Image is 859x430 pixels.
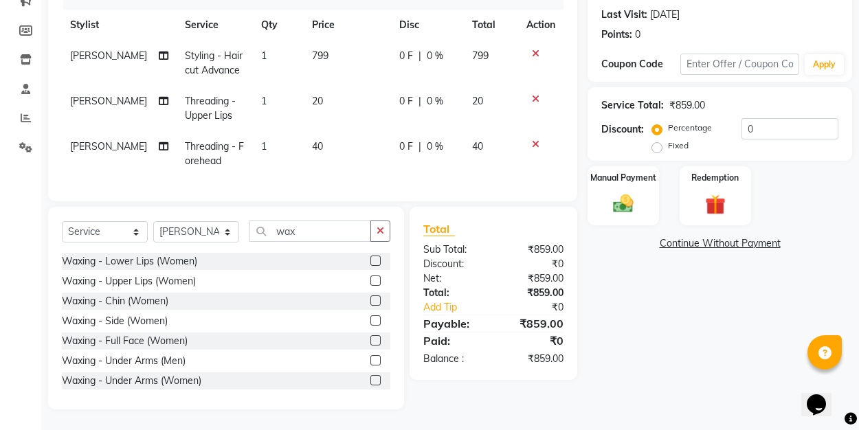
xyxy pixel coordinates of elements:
[493,332,574,349] div: ₹0
[177,10,253,41] th: Service
[413,300,506,315] a: Add Tip
[493,352,574,366] div: ₹859.00
[312,95,323,107] span: 20
[413,315,493,332] div: Payable:
[391,10,464,41] th: Disc
[62,10,177,41] th: Stylist
[669,98,705,113] div: ₹859.00
[472,140,483,152] span: 40
[399,94,413,109] span: 0 F
[419,49,421,63] span: |
[261,49,267,62] span: 1
[801,375,845,416] iframe: chat widget
[601,98,664,113] div: Service Total:
[70,95,147,107] span: [PERSON_NAME]
[399,139,413,154] span: 0 F
[185,95,236,122] span: Threading - Upper Lips
[423,222,455,236] span: Total
[601,8,647,22] div: Last Visit:
[518,10,564,41] th: Action
[419,94,421,109] span: |
[668,122,712,134] label: Percentage
[601,27,632,42] div: Points:
[253,10,304,41] th: Qty
[507,300,574,315] div: ₹0
[493,271,574,286] div: ₹859.00
[590,236,849,251] a: Continue Without Payment
[650,8,680,22] div: [DATE]
[668,139,689,152] label: Fixed
[249,220,371,242] input: Search or Scan
[62,374,201,388] div: Waxing - Under Arms (Women)
[62,274,196,288] div: Waxing - Upper Lips (Women)
[312,140,323,152] span: 40
[185,140,244,167] span: Threading - Forehead
[399,49,413,63] span: 0 F
[62,334,188,348] div: Waxing - Full Face (Women)
[413,242,493,257] div: Sub Total:
[419,139,421,154] span: |
[493,286,574,300] div: ₹859.00
[601,57,680,71] div: Coupon Code
[70,140,147,152] span: [PERSON_NAME]
[601,122,644,137] div: Discount:
[413,332,493,349] div: Paid:
[493,257,574,271] div: ₹0
[635,27,640,42] div: 0
[427,94,443,109] span: 0 %
[312,49,328,62] span: 799
[304,10,391,41] th: Price
[493,315,574,332] div: ₹859.00
[62,254,197,269] div: Waxing - Lower Lips (Women)
[70,49,147,62] span: [PERSON_NAME]
[261,140,267,152] span: 1
[62,314,168,328] div: Waxing - Side (Women)
[590,172,656,184] label: Manual Payment
[691,172,739,184] label: Redemption
[699,192,732,218] img: _gift.svg
[62,354,186,368] div: Waxing - Under Arms (Men)
[413,271,493,286] div: Net:
[464,10,518,41] th: Total
[427,139,443,154] span: 0 %
[413,257,493,271] div: Discount:
[185,49,243,76] span: Styling - Haircut Advance
[680,54,799,75] input: Enter Offer / Coupon Code
[427,49,443,63] span: 0 %
[607,192,640,216] img: _cash.svg
[413,286,493,300] div: Total:
[805,54,844,75] button: Apply
[472,95,483,107] span: 20
[472,49,489,62] span: 799
[261,95,267,107] span: 1
[62,294,168,308] div: Waxing - Chin (Women)
[413,352,493,366] div: Balance :
[493,242,574,257] div: ₹859.00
